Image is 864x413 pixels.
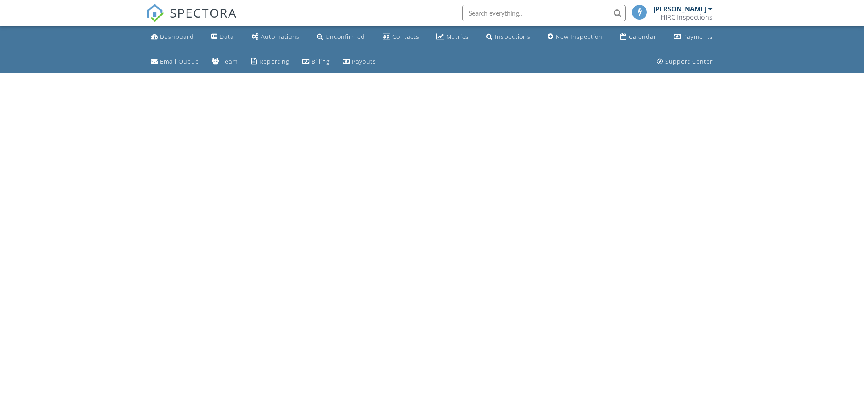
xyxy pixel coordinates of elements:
[495,33,530,40] div: Inspections
[299,54,333,69] a: Billing
[462,5,626,21] input: Search everything...
[261,33,300,40] div: Automations
[148,54,202,69] a: Email Queue
[433,29,472,44] a: Metrics
[248,54,292,69] a: Reporting
[483,29,534,44] a: Inspections
[146,11,237,28] a: SPECTORA
[653,5,706,13] div: [PERSON_NAME]
[160,33,194,40] div: Dashboard
[312,58,330,65] div: Billing
[325,33,365,40] div: Unconfirmed
[248,29,303,44] a: Automations (Basic)
[339,54,379,69] a: Payouts
[352,58,376,65] div: Payouts
[314,29,368,44] a: Unconfirmed
[544,29,606,44] a: New Inspection
[670,29,716,44] a: Payments
[160,58,199,65] div: Email Queue
[629,33,657,40] div: Calendar
[665,58,713,65] div: Support Center
[661,13,713,21] div: HIRC Inspections
[683,33,713,40] div: Payments
[170,4,237,21] span: SPECTORA
[379,29,423,44] a: Contacts
[556,33,603,40] div: New Inspection
[146,4,164,22] img: The Best Home Inspection Software - Spectora
[221,58,238,65] div: Team
[392,33,419,40] div: Contacts
[617,29,660,44] a: Calendar
[208,29,237,44] a: Data
[446,33,469,40] div: Metrics
[259,58,289,65] div: Reporting
[209,54,241,69] a: Team
[148,29,197,44] a: Dashboard
[654,54,716,69] a: Support Center
[220,33,234,40] div: Data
